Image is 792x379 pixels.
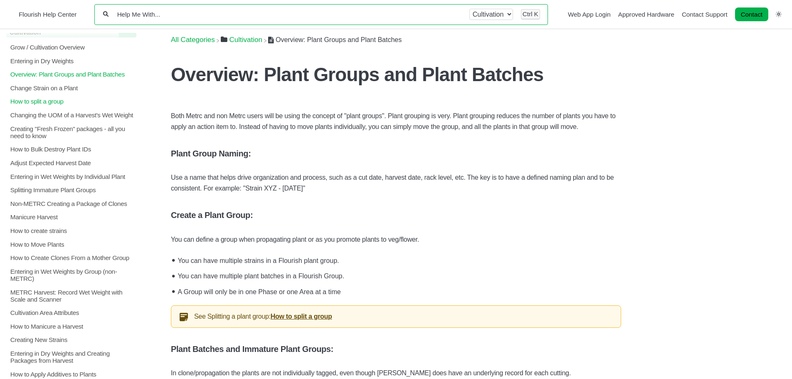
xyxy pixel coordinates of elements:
a: Breadcrumb link to All Categories [171,36,215,44]
span: All Categories [171,36,215,44]
a: How to Move Plants [6,240,136,248]
li: You can have multiple strains in a Flourish plant group. [175,252,621,268]
span: ​Cultivation [229,36,262,44]
p: Overview: Plant Groups and Plant Batches [10,71,136,78]
p: Splitting Immature Plant Groups [10,186,136,193]
a: Entering in Dry Weights [6,57,136,64]
p: METRC Harvest: Record Wet Weight with Scale and Scanner [10,288,136,302]
p: How to Move Plants [10,240,136,248]
a: Overview: Plant Groups and Plant Batches [6,71,136,78]
a: METRC Harvest: Record Wet Weight with Scale and Scanner [6,288,136,302]
p: How to create strains [10,227,136,234]
a: How to Apply Additives to Plants [6,370,136,377]
p: Change Strain on a Plant [10,84,136,92]
a: How to Create Clones From a Mother Group [6,254,136,261]
a: Creating "Fresh Frozen" packages - all you need to know [6,125,136,139]
a: Cultivation [221,36,262,44]
p: Grow / Cultivation Overview [10,44,136,51]
a: Approved Hardware navigation item [618,11,674,18]
a: How to Manicure a Harvest [6,323,136,330]
span: Overview: Plant Groups and Plant Batches [276,36,402,43]
p: Adjust Expected Harvest Date [10,159,136,166]
img: Flourish Help Center Logo [10,9,15,20]
p: How to Manicure a Harvest [10,323,136,330]
li: Contact desktop [733,9,770,20]
a: Web App Login navigation item [568,11,611,18]
a: Cultivation Area Attributes [6,309,136,316]
a: Entering in Wet Weights by Individual Plant [6,173,136,180]
p: Creating New Strains [10,336,136,343]
p: Use a name that helps drive organization and process, such as a cut date, harvest date, rack leve... [171,172,621,194]
p: Entering in Dry Weights [10,57,136,64]
li: A Group will only be in one Phase or one Area at a time [175,283,621,299]
a: Flourish Help Center [10,9,76,20]
h1: Overview: Plant Groups and Plant Batches [171,63,621,86]
p: Creating "Fresh Frozen" packages - all you need to know [10,125,136,139]
input: Help Me With... [116,10,461,18]
p: Entering in Wet Weights by Individual Plant [10,173,136,180]
a: Switch dark mode setting [776,10,782,17]
p: You can define a group when propagating plant or as you promote plants to veg/flower. [171,234,621,245]
span: Flourish Help Center [19,11,76,18]
a: Grow / Cultivation Overview [6,44,136,51]
p: Cultivation Area Attributes [10,309,136,316]
h5: Plant Group Naming: [171,149,621,159]
a: Non-METRC Creating a Package of Clones [6,200,136,207]
p: How to Apply Additives to Plants [10,370,136,377]
a: Adjust Expected Harvest Date [6,159,136,166]
li: You can have multiple plant batches in a Flourish Group. [175,267,621,283]
div: See Splitting a plant group: [171,305,621,328]
a: How to split a group [6,98,136,105]
a: How to create strains [6,227,136,234]
kbd: K [534,10,538,17]
a: Changing the UOM of a Harvest's Wet Weight [6,111,136,119]
p: Changing the UOM of a Harvest's Wet Weight [10,111,136,119]
a: Manicure Harvest [6,213,136,220]
h5: Plant Batches and Immature Plant Groups: [171,344,621,354]
p: Manicure Harvest [10,213,136,220]
kbd: Ctrl [523,10,533,17]
a: Contact [735,7,768,21]
a: How to split a group [271,313,332,320]
p: How to Create Clones From a Mother Group [10,254,136,261]
h5: Create a Plant Group: [171,211,621,220]
a: Creating New Strains [6,336,136,343]
a: Entering in Wet Weights by Group (non-METRC) [6,268,136,282]
a: Entering in Dry Weights and Creating Packages from Harvest [6,350,136,364]
a: Contact Support navigation item [682,11,728,18]
p: Non-METRC Creating a Package of Clones [10,200,136,207]
a: Change Strain on a Plant [6,84,136,92]
p: Both Metrc and non Metrc users will be using the concept of "plant groups". Plant grouping is ver... [171,111,621,132]
p: How to Bulk Destroy Plant IDs [10,146,136,153]
a: Splitting Immature Plant Groups [6,186,136,193]
p: Entering in Dry Weights and Creating Packages from Harvest [10,350,136,364]
p: In clone/propagation the plants are not individually tagged, even though [PERSON_NAME] does have ... [171,368,621,379]
a: How to Bulk Destroy Plant IDs [6,146,136,153]
p: Entering in Wet Weights by Group (non-METRC) [10,268,136,282]
p: How to split a group [10,98,136,105]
